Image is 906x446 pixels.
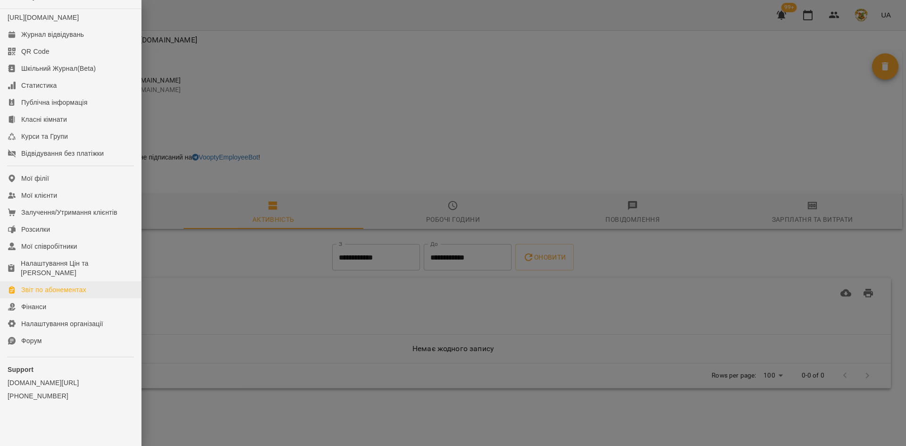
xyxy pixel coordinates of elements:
div: Налаштування організації [21,319,103,328]
a: [DOMAIN_NAME][URL] [8,378,134,387]
div: Звіт по абонементах [21,285,86,295]
div: Відвідування без платіжки [21,149,104,158]
a: [URL][DOMAIN_NAME] [8,14,79,21]
div: Розсилки [21,225,50,234]
div: Мої співробітники [21,242,77,251]
div: Курси та Групи [21,132,68,141]
div: Мої клієнти [21,191,57,200]
div: QR Code [21,47,50,56]
div: Залучення/Утримання клієнтів [21,208,117,217]
div: Класні кімнати [21,115,67,124]
div: Налаштування Цін та [PERSON_NAME] [21,259,134,278]
div: Фінанси [21,302,46,311]
a: [PHONE_NUMBER] [8,391,134,401]
div: Шкільний Журнал(Beta) [21,64,96,73]
div: Публічна інформація [21,98,87,107]
div: Статистика [21,81,57,90]
div: Журнал відвідувань [21,30,84,39]
p: Support [8,365,134,374]
div: Форум [21,336,42,345]
div: Мої філії [21,174,49,183]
